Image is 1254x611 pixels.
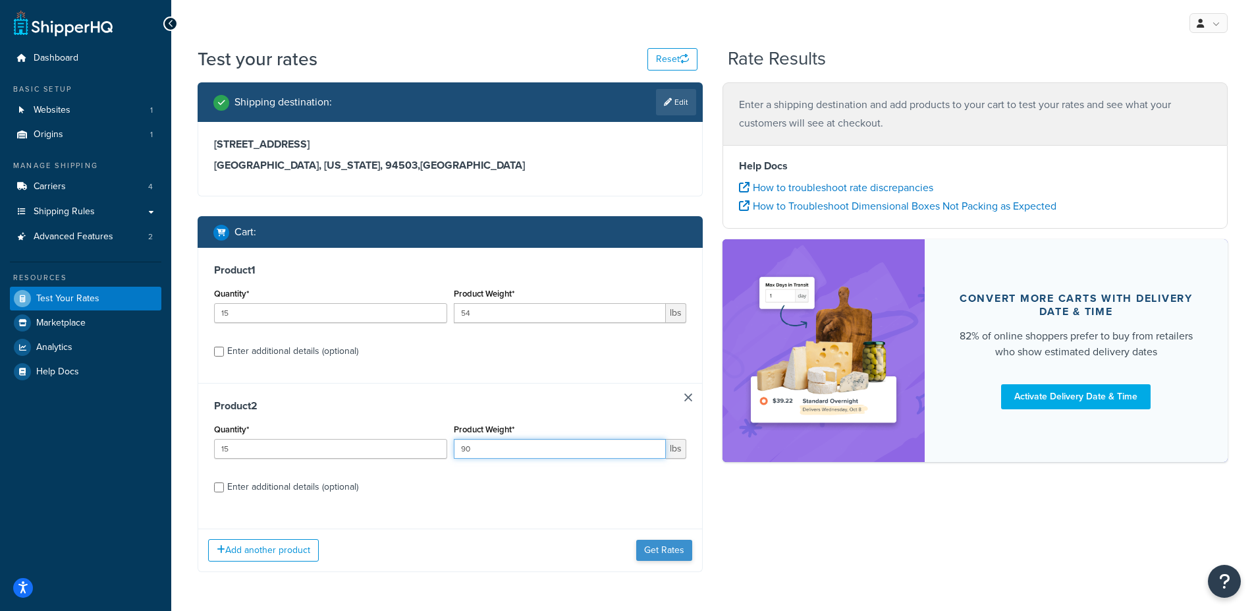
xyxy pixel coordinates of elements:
div: Enter additional details (optional) [227,478,358,496]
div: Manage Shipping [10,160,161,171]
a: Websites1 [10,98,161,123]
input: 0.0 [214,303,447,323]
span: 1 [150,105,153,116]
button: Get Rates [636,540,692,561]
span: Help Docs [36,366,79,378]
label: Quantity* [214,289,249,299]
p: Enter a shipping destination and add products to your cart to test your rates and see what your c... [739,96,1211,132]
div: Convert more carts with delivery date & time [956,292,1196,318]
span: Marketplace [36,318,86,329]
span: 1 [150,129,153,140]
div: Basic Setup [10,84,161,95]
span: lbs [666,439,686,459]
h2: Rate Results [728,49,826,69]
li: Websites [10,98,161,123]
a: Remove Item [684,393,692,401]
a: Test Your Rates [10,287,161,310]
span: 2 [148,231,153,243]
div: Enter additional details (optional) [227,342,358,361]
input: Enter additional details (optional) [214,347,224,357]
span: Test Your Rates [36,293,99,305]
h4: Help Docs [739,158,1211,174]
a: Dashboard [10,46,161,71]
span: Carriers [34,181,66,192]
div: Resources [10,272,161,283]
li: Carriers [10,175,161,199]
h2: Cart : [234,226,256,238]
h3: [STREET_ADDRESS] [214,138,686,151]
a: Advanced Features2 [10,225,161,249]
li: Origins [10,123,161,147]
input: 0.00 [454,439,667,459]
a: Edit [656,89,696,115]
span: 4 [148,181,153,192]
h2: Shipping destination : [234,96,332,108]
input: 0.0 [214,439,447,459]
a: How to troubleshoot rate discrepancies [739,180,933,195]
label: Quantity* [214,424,249,434]
h3: Product 2 [214,399,686,413]
button: Add another product [208,539,319,562]
a: Marketplace [10,311,161,335]
button: Open Resource Center [1208,565,1241,598]
span: Analytics [36,342,72,353]
input: 0.00 [454,303,667,323]
a: Analytics [10,335,161,359]
label: Product Weight* [454,424,514,434]
a: How to Troubleshoot Dimensional Boxes Not Packing as Expected [739,198,1056,214]
a: Carriers4 [10,175,161,199]
a: Origins1 [10,123,161,147]
h1: Test your rates [198,46,317,72]
input: Enter additional details (optional) [214,482,224,492]
li: Advanced Features [10,225,161,249]
span: Dashboard [34,53,78,64]
span: Websites [34,105,70,116]
span: Shipping Rules [34,206,95,218]
a: Help Docs [10,360,161,384]
div: 82% of online shoppers prefer to buy from retailers who show estimated delivery dates [956,328,1196,360]
span: Origins [34,129,63,140]
label: Product Weight* [454,289,514,299]
a: Shipping Rules [10,200,161,224]
h3: Product 1 [214,264,686,277]
a: Activate Delivery Date & Time [1001,384,1151,409]
button: Reset [647,48,697,71]
span: lbs [666,303,686,323]
h3: [GEOGRAPHIC_DATA], [US_STATE], 94503 , [GEOGRAPHIC_DATA] [214,159,686,172]
img: feature-image-ddt-36eae7f7280da8017bfb280eaccd9c446f90b1fe08728e4019434db127062ab4.png [742,259,905,442]
span: Advanced Features [34,231,113,243]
